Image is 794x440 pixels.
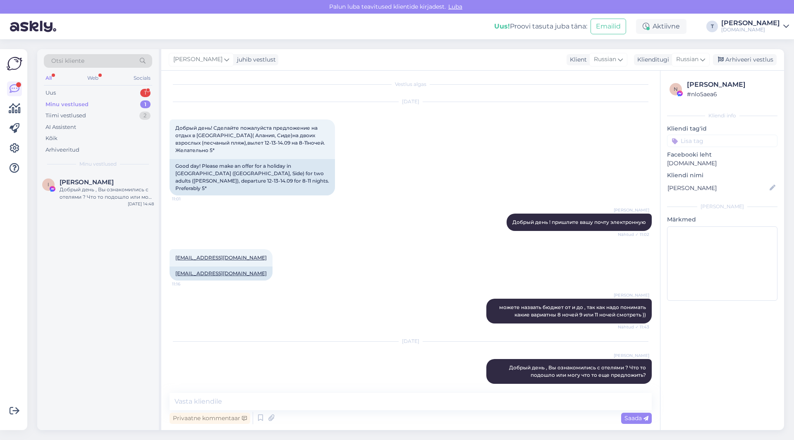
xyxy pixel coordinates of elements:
div: Good day! Please make an offer for a holiday in [GEOGRAPHIC_DATA] ([GEOGRAPHIC_DATA], Side) for t... [170,159,335,195]
input: Lisa tag [667,135,777,147]
div: [PERSON_NAME] [667,203,777,210]
span: Russian [594,55,616,64]
p: Kliendi nimi [667,171,777,180]
div: Klient [567,55,587,64]
div: 1 [140,89,151,97]
b: Uus! [494,22,510,30]
div: [DATE] [170,338,652,345]
div: Aktiivne [636,19,686,34]
div: Добрый день , Вы ознакомились с отелями ? Что то подошло или могу что то еще предложить? [60,186,154,201]
span: Minu vestlused [79,160,117,168]
div: Arhiveeri vestlus [713,54,777,65]
p: Märkmed [667,215,777,224]
a: [EMAIL_ADDRESS][DOMAIN_NAME] [175,270,267,276]
span: Irina Ušakova [60,178,114,186]
span: [PERSON_NAME] [614,352,649,359]
span: I [48,181,49,188]
div: Proovi tasuta juba täna: [494,21,587,31]
div: All [44,73,53,83]
span: 14:48 [618,384,649,390]
button: Emailid [591,19,626,34]
span: Nähtud ✓ 11:43 [618,324,649,330]
p: [DOMAIN_NAME] [667,159,777,168]
span: Добрый день ! пришлите вашу почту электронную [512,219,646,225]
div: [DATE] [170,98,652,105]
input: Lisa nimi [667,183,768,193]
div: Klienditugi [634,55,669,64]
div: AI Assistent [45,123,76,131]
div: 1 [140,100,151,109]
div: [DOMAIN_NAME] [721,26,780,33]
span: n [674,86,678,92]
p: Facebooki leht [667,150,777,159]
div: Kõik [45,134,57,143]
div: Vestlus algas [170,81,652,88]
img: Askly Logo [7,56,22,71]
span: можете назвать бюджет от и до , так как надо понимать какие вариатны 8 ночей 9 или 11 ночей смотр... [499,304,647,318]
a: [PERSON_NAME][DOMAIN_NAME] [721,20,789,33]
a: [EMAIL_ADDRESS][DOMAIN_NAME] [175,254,267,261]
span: 11:01 [172,196,203,202]
span: [PERSON_NAME] [614,292,649,298]
div: [PERSON_NAME] [687,80,775,90]
div: Kliendi info [667,112,777,119]
span: Russian [676,55,698,64]
span: Otsi kliente [51,57,84,65]
span: Добрый день! Сделайте пожалуйста предложение на отдых в [GEOGRAPHIC_DATA]( Алания, Сиде)на двоих ... [175,125,326,153]
div: Privaatne kommentaar [170,413,250,424]
span: Saada [624,414,648,422]
div: Web [86,73,100,83]
div: [DATE] 14:48 [128,201,154,207]
p: Kliendi tag'id [667,124,777,133]
div: # nlo5aea6 [687,90,775,99]
span: 11:16 [172,281,203,287]
div: juhib vestlust [234,55,276,64]
div: Uus [45,89,56,97]
div: [PERSON_NAME] [721,20,780,26]
div: 2 [139,112,151,120]
div: Socials [132,73,152,83]
span: [PERSON_NAME] [614,207,649,213]
span: Добрый день , Вы ознакомились с отелями ? Что то подошло или могу что то еще предложить? [509,364,647,378]
span: [PERSON_NAME] [173,55,222,64]
div: T [706,21,718,32]
div: Minu vestlused [45,100,88,109]
div: Arhiveeritud [45,146,79,154]
span: Luba [446,3,465,10]
span: Nähtud ✓ 11:02 [618,231,649,238]
div: Tiimi vestlused [45,112,86,120]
